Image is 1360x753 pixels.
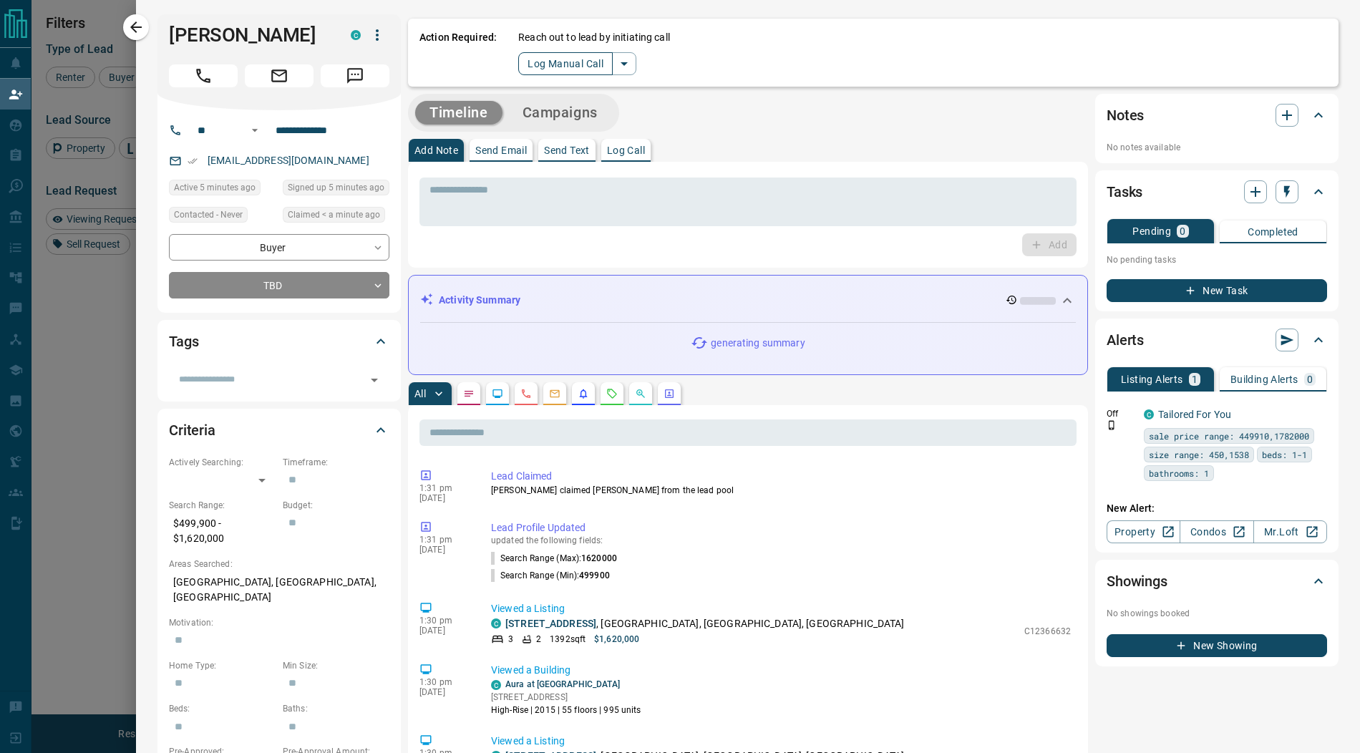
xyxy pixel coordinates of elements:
[606,388,618,399] svg: Requests
[174,208,243,222] span: Contacted - Never
[1107,501,1327,516] p: New Alert:
[607,145,645,155] p: Log Call
[1107,564,1327,598] div: Showings
[420,287,1076,314] div: Activity Summary
[1107,141,1327,154] p: No notes available
[246,122,263,139] button: Open
[169,180,276,200] div: Sun Sep 14 2025
[169,512,276,550] p: $499,900 - $1,620,000
[550,633,586,646] p: 1392 sqft
[439,293,520,308] p: Activity Summary
[711,336,805,351] p: generating summary
[1149,429,1309,443] span: sale price range: 449910,1782000
[1107,634,1327,657] button: New Showing
[1107,420,1117,430] svg: Push Notification Only
[208,155,369,166] a: [EMAIL_ADDRESS][DOMAIN_NAME]
[505,618,596,629] a: [STREET_ADDRESS]
[351,30,361,40] div: condos.ca
[491,552,617,565] p: Search Range (Max) :
[581,553,617,563] span: 1620000
[169,659,276,672] p: Home Type:
[491,734,1071,749] p: Viewed a Listing
[288,180,384,195] span: Signed up 5 minutes ago
[491,484,1071,497] p: [PERSON_NAME] claimed [PERSON_NAME] from the lead pool
[1121,374,1183,384] p: Listing Alerts
[169,272,389,298] div: TBD
[1180,520,1253,543] a: Condos
[1107,180,1142,203] h2: Tasks
[1192,374,1198,384] p: 1
[1230,374,1298,384] p: Building Alerts
[505,679,620,689] a: Aura at [GEOGRAPHIC_DATA]
[491,520,1071,535] p: Lead Profile Updated
[419,626,470,636] p: [DATE]
[508,101,612,125] button: Campaigns
[169,558,389,570] p: Areas Searched:
[1307,374,1313,384] p: 0
[415,101,502,125] button: Timeline
[549,388,560,399] svg: Emails
[1149,466,1209,480] span: bathrooms: 1
[664,388,675,399] svg: Agent Actions
[1144,409,1154,419] div: condos.ca
[579,570,610,580] span: 499900
[364,370,384,390] button: Open
[419,493,470,503] p: [DATE]
[283,207,389,227] div: Sun Sep 14 2025
[520,388,532,399] svg: Calls
[505,616,905,631] p: , [GEOGRAPHIC_DATA], [GEOGRAPHIC_DATA], [GEOGRAPHIC_DATA]
[245,64,314,87] span: Email
[491,704,641,716] p: High-Rise | 2015 | 55 floors | 995 units
[1107,407,1135,420] p: Off
[169,413,389,447] div: Criteria
[491,663,1071,678] p: Viewed a Building
[491,618,501,628] div: condos.ca
[475,145,527,155] p: Send Email
[1248,227,1298,237] p: Completed
[463,388,475,399] svg: Notes
[288,208,380,222] span: Claimed < a minute ago
[1107,607,1327,620] p: No showings booked
[1107,279,1327,302] button: New Task
[283,499,389,512] p: Budget:
[169,570,389,609] p: [GEOGRAPHIC_DATA], [GEOGRAPHIC_DATA], [GEOGRAPHIC_DATA]
[419,677,470,687] p: 1:30 pm
[544,145,590,155] p: Send Text
[169,702,276,715] p: Beds:
[518,52,613,75] button: Log Manual Call
[419,687,470,697] p: [DATE]
[169,234,389,261] div: Buyer
[169,24,329,47] h1: [PERSON_NAME]
[578,388,589,399] svg: Listing Alerts
[518,52,636,75] div: split button
[508,633,513,646] p: 3
[1253,520,1327,543] a: Mr.Loft
[169,616,389,629] p: Motivation:
[1107,175,1327,209] div: Tasks
[169,324,389,359] div: Tags
[169,330,198,353] h2: Tags
[594,633,639,646] p: $1,620,000
[491,535,1071,545] p: updated the following fields:
[283,180,389,200] div: Sun Sep 14 2025
[169,419,215,442] h2: Criteria
[414,145,458,155] p: Add Note
[169,456,276,469] p: Actively Searching:
[1107,98,1327,132] div: Notes
[635,388,646,399] svg: Opportunities
[283,659,389,672] p: Min Size:
[169,499,276,512] p: Search Range:
[1107,249,1327,271] p: No pending tasks
[1158,409,1231,420] a: Tailored For You
[491,469,1071,484] p: Lead Claimed
[491,569,610,582] p: Search Range (Min) :
[1107,570,1167,593] h2: Showings
[1107,104,1144,127] h2: Notes
[536,633,541,646] p: 2
[1107,520,1180,543] a: Property
[1107,329,1144,351] h2: Alerts
[174,180,256,195] span: Active 5 minutes ago
[492,388,503,399] svg: Lead Browsing Activity
[518,30,670,45] p: Reach out to lead by initiating call
[283,456,389,469] p: Timeframe:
